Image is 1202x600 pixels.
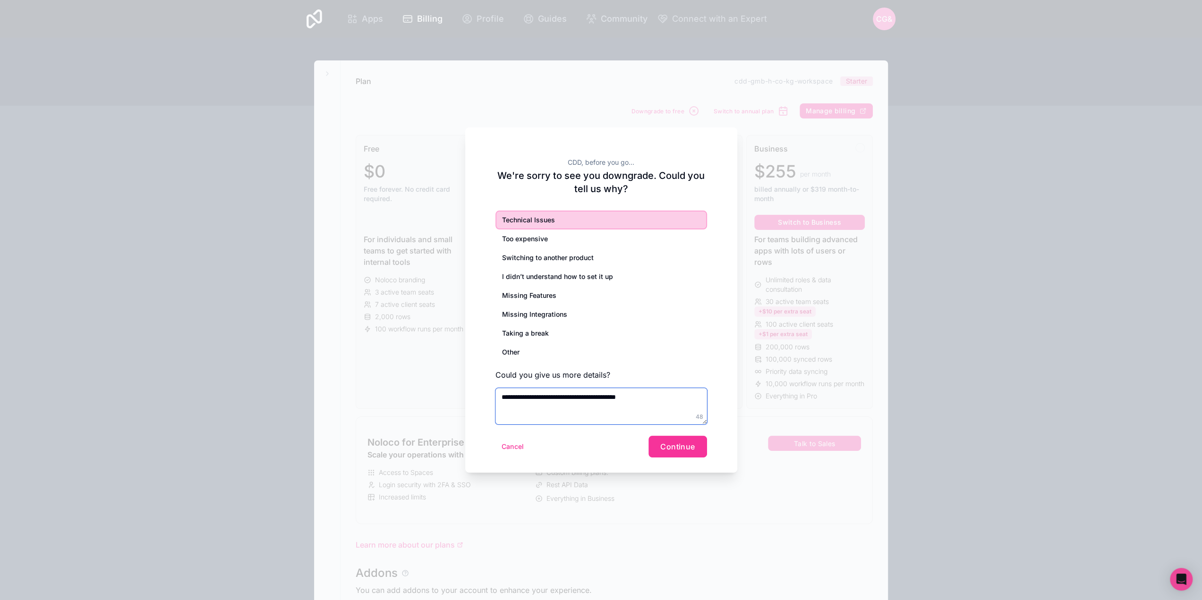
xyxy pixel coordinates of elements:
div: Open Intercom Messenger [1170,568,1193,591]
div: Missing Integrations [495,305,707,324]
h2: We're sorry to see you downgrade. Could you tell us why? [495,169,707,195]
div: Too expensive [495,229,707,248]
h3: Could you give us more details? [495,369,707,380]
button: Cancel [495,439,530,454]
div: I didn’t understand how to set it up [495,267,707,286]
div: Other [495,343,707,362]
button: Continue [648,436,707,457]
div: Technical Issues [495,211,707,229]
div: Taking a break [495,324,707,343]
div: Switching to another product [495,248,707,267]
h2: CDD, before you go... [495,158,707,167]
div: Missing Features [495,286,707,305]
span: Continue [660,442,695,451]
